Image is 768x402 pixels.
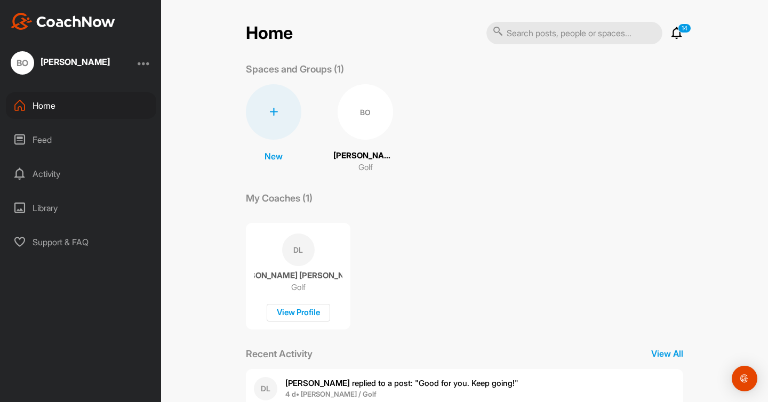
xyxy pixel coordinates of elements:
div: Support & FAQ [6,229,156,255]
div: BO [338,84,393,140]
div: DL [254,377,277,400]
p: View All [651,347,683,360]
p: Spaces and Groups (1) [246,62,344,76]
p: 14 [678,23,691,33]
p: Golf [358,162,373,174]
div: BO [11,51,34,75]
div: Activity [6,160,156,187]
b: [PERSON_NAME] [285,378,350,388]
div: DL [282,234,315,266]
p: [PERSON_NAME] [PERSON_NAME] [254,270,342,281]
img: CoachNow [11,13,115,30]
div: [PERSON_NAME] [41,58,110,66]
div: View Profile [267,304,330,321]
input: Search posts, people or spaces... [486,22,662,44]
p: My Coaches (1) [246,191,313,205]
h2: Home [246,23,293,44]
div: Home [6,92,156,119]
span: replied to a post : "Good for you. Keep going!" [285,378,518,388]
p: Golf [291,282,306,293]
div: Feed [6,126,156,153]
a: BO[PERSON_NAME]Golf [333,84,397,174]
p: New [265,150,283,163]
div: Open Intercom Messenger [732,366,757,391]
b: 4 d • [PERSON_NAME] / Golf [285,390,377,398]
p: Recent Activity [246,347,313,361]
div: Library [6,195,156,221]
p: [PERSON_NAME] [333,150,397,162]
